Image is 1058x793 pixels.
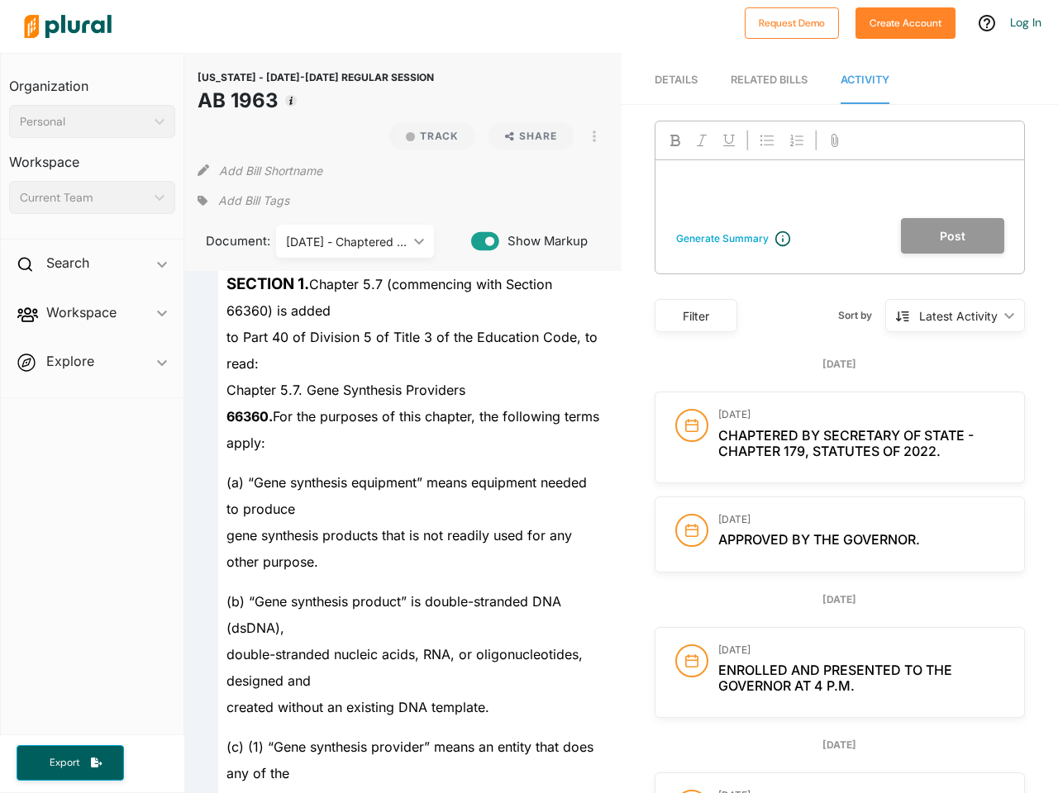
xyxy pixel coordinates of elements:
[482,122,580,150] button: Share
[226,738,593,781] span: (c) (1) “Gene synthesis provider” means an entity that does any of the
[17,745,124,781] button: Export
[718,662,952,694] span: Enrolled and presented to the Governor at 4 p.m.
[655,74,698,86] span: Details
[665,307,727,325] div: Filter
[655,57,698,104] a: Details
[499,232,588,250] span: Show Markup
[919,307,998,325] div: Latest Activity
[841,74,889,86] span: Activity
[718,514,1004,525] h3: [DATE]
[718,409,1004,420] h3: [DATE]
[731,57,808,104] a: RELATED BILLS
[226,408,599,451] span: For the purposes of this chapter, the following terms apply:
[731,72,808,88] div: RELATED BILLS
[218,192,289,209] span: Add Bill Tags
[198,188,288,213] div: Add tags
[226,699,489,715] span: created without an existing DNA template.
[745,7,839,39] button: Request Demo
[901,218,1004,254] button: Post
[841,57,889,104] a: Activity
[488,122,574,150] button: Share
[198,232,255,250] span: Document:
[20,113,148,131] div: Personal
[284,93,298,108] div: Tooltip anchor
[855,7,956,39] button: Create Account
[389,122,475,150] button: Track
[718,644,1004,656] h3: [DATE]
[838,308,885,323] span: Sort by
[226,593,561,636] span: (b) “Gene synthesis product” is double-stranded DNA (dsDNA),
[226,408,273,425] strong: 66360.
[286,233,407,250] div: [DATE] - Chaptered ([DATE])
[226,646,583,689] span: double-stranded nucleic acids, RNA, or oligonucleotides, designed and
[46,254,89,272] h2: Search
[226,274,309,293] strong: SECTION 1.
[655,357,1025,372] div: [DATE]
[718,531,920,548] span: Approved by the Governor.
[855,13,956,31] a: Create Account
[655,738,1025,753] div: [DATE]
[226,276,552,319] span: Chapter 5.7 (commencing with Section 66360) is added
[226,329,598,372] span: to Part 40 of Division 5 of Title 3 of the Education Code, to read:
[1010,15,1041,30] a: Log In
[198,86,434,116] h1: AB 1963
[226,527,572,570] span: gene synthesis products that is not readily used for any other purpose.
[226,382,465,398] span: Chapter 5.7. Gene Synthesis Providers
[745,13,839,31] a: Request Demo
[219,157,322,183] button: Add Bill Shortname
[198,71,434,83] span: [US_STATE] - [DATE]-[DATE] REGULAR SESSION
[676,231,769,246] div: Generate Summary
[226,474,587,517] span: (a) “Gene synthesis equipment” means equipment needed to produce
[655,592,1025,607] div: [DATE]
[20,189,148,207] div: Current Team
[9,62,175,98] h3: Organization
[671,230,774,247] button: Generate Summary
[9,138,175,174] h3: Workspace
[718,427,974,459] span: Chaptered by Secretary of State - Chapter 179, Statutes of 2022.
[38,756,91,770] span: Export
